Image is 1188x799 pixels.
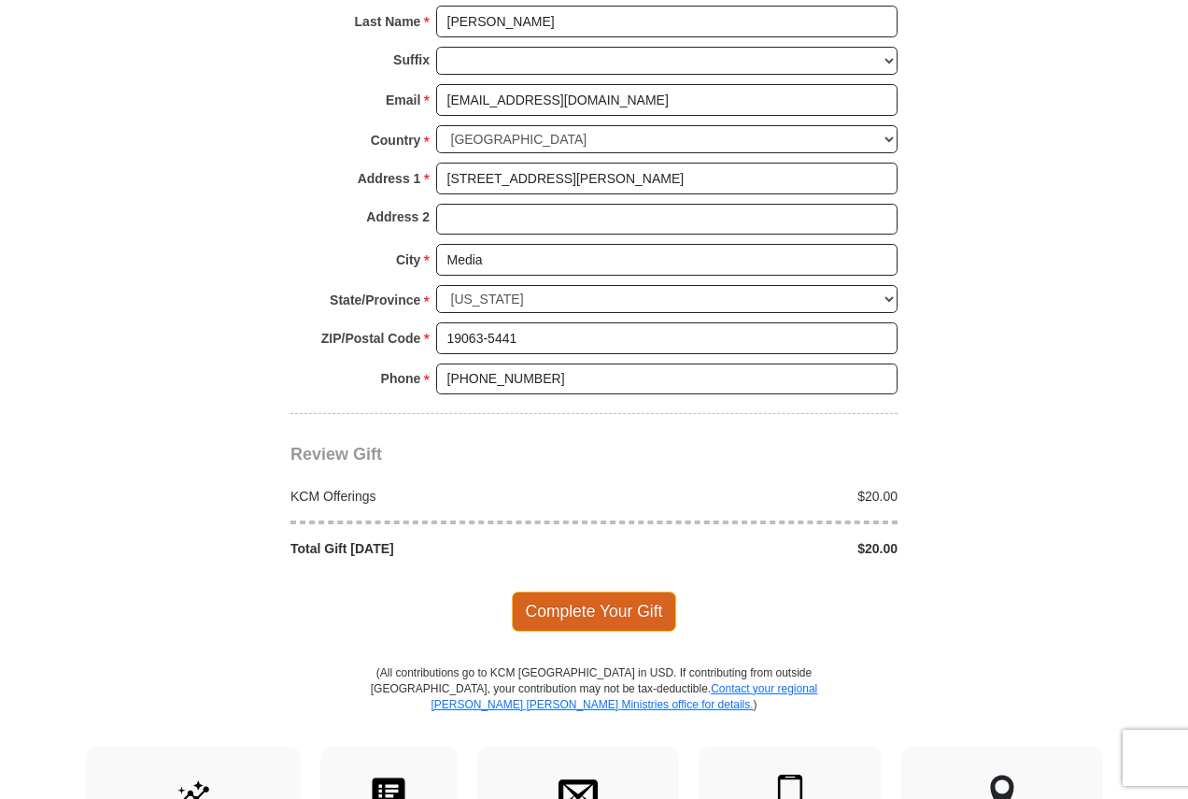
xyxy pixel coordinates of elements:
strong: Address 1 [358,165,421,192]
div: Total Gift [DATE] [281,539,595,558]
span: Review Gift [290,445,382,464]
strong: Address 2 [366,204,430,230]
p: (All contributions go to KCM [GEOGRAPHIC_DATA] in USD. If contributing from outside [GEOGRAPHIC_D... [370,665,818,747]
div: KCM Offerings [281,487,595,506]
strong: Last Name [355,8,421,35]
strong: Email [386,87,420,113]
strong: Country [371,127,421,153]
div: $20.00 [594,539,908,558]
strong: State/Province [330,287,420,313]
div: $20.00 [594,487,908,506]
a: Contact your regional [PERSON_NAME] [PERSON_NAME] Ministries office for details. [431,682,817,711]
strong: City [396,247,420,273]
strong: Suffix [393,47,430,73]
strong: ZIP/Postal Code [321,325,421,351]
span: Complete Your Gift [512,592,677,631]
strong: Phone [381,365,421,392]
